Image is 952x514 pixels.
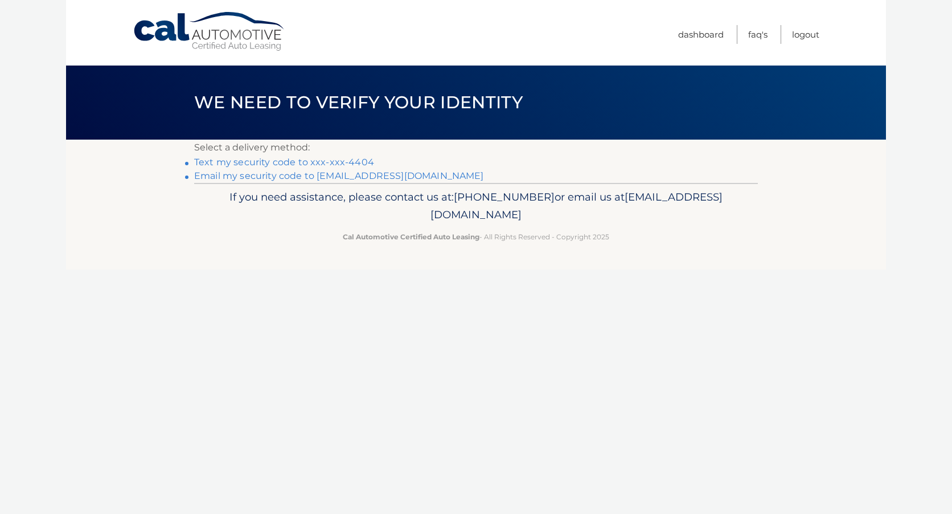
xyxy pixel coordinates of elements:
[202,188,750,225] p: If you need assistance, please contact us at: or email us at
[194,170,484,181] a: Email my security code to [EMAIL_ADDRESS][DOMAIN_NAME]
[133,11,286,52] a: Cal Automotive
[194,157,374,168] a: Text my security code to xxx-xxx-4404
[454,190,555,203] span: [PHONE_NUMBER]
[748,25,768,44] a: FAQ's
[343,232,479,241] strong: Cal Automotive Certified Auto Leasing
[792,25,819,44] a: Logout
[678,25,724,44] a: Dashboard
[194,140,758,156] p: Select a delivery method:
[202,231,750,243] p: - All Rights Reserved - Copyright 2025
[194,92,523,113] span: We need to verify your identity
